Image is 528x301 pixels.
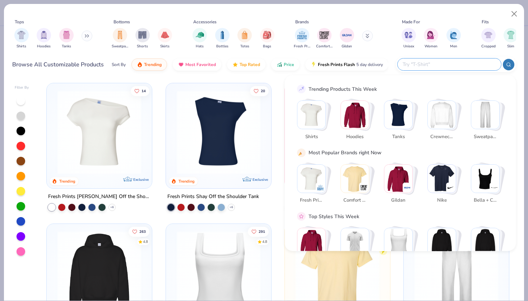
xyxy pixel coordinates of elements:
[139,230,146,234] span: 263
[260,28,274,49] div: filter for Bags
[196,44,204,49] span: Hats
[402,60,496,69] input: Try "T-Shirt"
[185,62,216,67] span: Most Favorited
[59,28,74,49] div: filter for Tanks
[300,197,323,204] span: Fresh Prints
[294,28,310,49] button: filter button
[404,31,413,39] img: Unisex Image
[116,31,124,39] img: Sweatpants Image
[425,44,437,49] span: Women
[471,164,499,192] img: Bella + Canvas
[158,28,172,49] div: filter for Skirts
[428,101,456,129] img: Crewnecks
[297,164,325,192] img: Fresh Prints
[341,101,369,129] img: Hoodies
[263,31,271,39] img: Bags Image
[309,149,381,156] div: Most Popular Brands right Now
[471,164,504,207] button: Stack Card Button Bella + Canvas
[216,44,228,49] span: Bottles
[247,227,268,237] button: Like
[473,133,497,140] span: Sweatpants
[318,62,355,67] span: Fresh Prints Flash
[294,28,310,49] div: filter for Fresh Prints
[138,31,147,39] img: Shorts Image
[297,228,325,256] img: Classic
[305,58,388,71] button: Fresh Prints Flash5 day delivery
[507,31,515,39] img: Slim Image
[343,197,366,204] span: Comfort Colors
[424,28,438,49] button: filter button
[481,28,496,49] div: filter for Cropped
[135,28,150,49] button: filter button
[447,184,454,191] img: Nike
[384,100,417,143] button: Stack Card Button Tanks
[112,28,128,49] div: filter for Sweatpants
[384,164,412,192] img: Gildan
[54,90,145,174] img: a1c94bf0-cbc2-4c5c-96ec-cab3b8502a7f
[428,164,456,192] img: Nike
[473,197,497,204] span: Bella + Canvas
[427,31,435,39] img: Women Image
[430,133,453,140] span: Crewnecks
[294,44,310,49] span: Fresh Prints
[309,212,359,220] div: Top Styles This Week
[341,228,369,256] img: Sportswear
[112,28,128,49] button: filter button
[427,228,460,271] button: Stack Card Button Outdoorsy
[484,31,492,39] img: Cropped Image
[114,19,130,25] div: Bottoms
[384,101,412,129] img: Tanks
[450,31,458,39] img: Men Image
[37,44,51,49] span: Hoodies
[178,62,184,67] img: most_fav.gif
[240,44,249,49] span: Totes
[129,227,149,237] button: Like
[14,28,29,49] button: filter button
[504,28,518,49] button: filter button
[384,228,412,256] img: Athleisure
[446,28,461,49] button: filter button
[112,61,126,68] div: Sort By
[144,62,162,67] span: Trending
[428,228,456,256] img: Outdoorsy
[131,58,167,71] button: Trending
[227,58,265,71] button: Top Rated
[250,86,268,96] button: Like
[356,61,383,69] span: 5 day delivery
[300,133,323,140] span: Shirts
[112,44,128,49] span: Sweatpants
[316,28,333,49] button: filter button
[297,164,330,207] button: Stack Card Button Fresh Prints
[137,44,148,49] span: Shorts
[232,62,238,67] img: TopRated.gif
[131,86,149,96] button: Like
[215,28,230,49] div: filter for Bottles
[62,31,70,39] img: Tanks Image
[430,197,453,204] span: Nike
[386,133,410,140] span: Tanks
[342,44,352,49] span: Gildan
[341,100,374,143] button: Stack Card Button Hoodies
[167,192,259,201] div: Fresh Prints Shay Off the Shoulder Tank
[402,28,416,49] button: filter button
[317,184,324,191] img: Fresh Prints
[193,28,207,49] button: filter button
[384,164,417,207] button: Stack Card Button Gildan
[402,28,416,49] div: filter for Unisex
[402,19,420,25] div: Made For
[450,44,457,49] span: Men
[297,101,325,129] img: Shirts
[384,228,417,271] button: Stack Card Button Athleisure
[446,28,461,49] div: filter for Men
[427,164,460,207] button: Stack Card Button Nike
[15,85,29,90] div: Filter By
[360,184,367,191] img: Comfort Colors
[260,89,265,93] span: 20
[295,19,309,25] div: Brands
[386,197,410,204] span: Gildan
[215,28,230,49] button: filter button
[298,86,305,92] img: trend_line.gif
[471,228,499,256] img: Preppy
[319,30,330,41] img: Comfort Colors Image
[158,28,172,49] button: filter button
